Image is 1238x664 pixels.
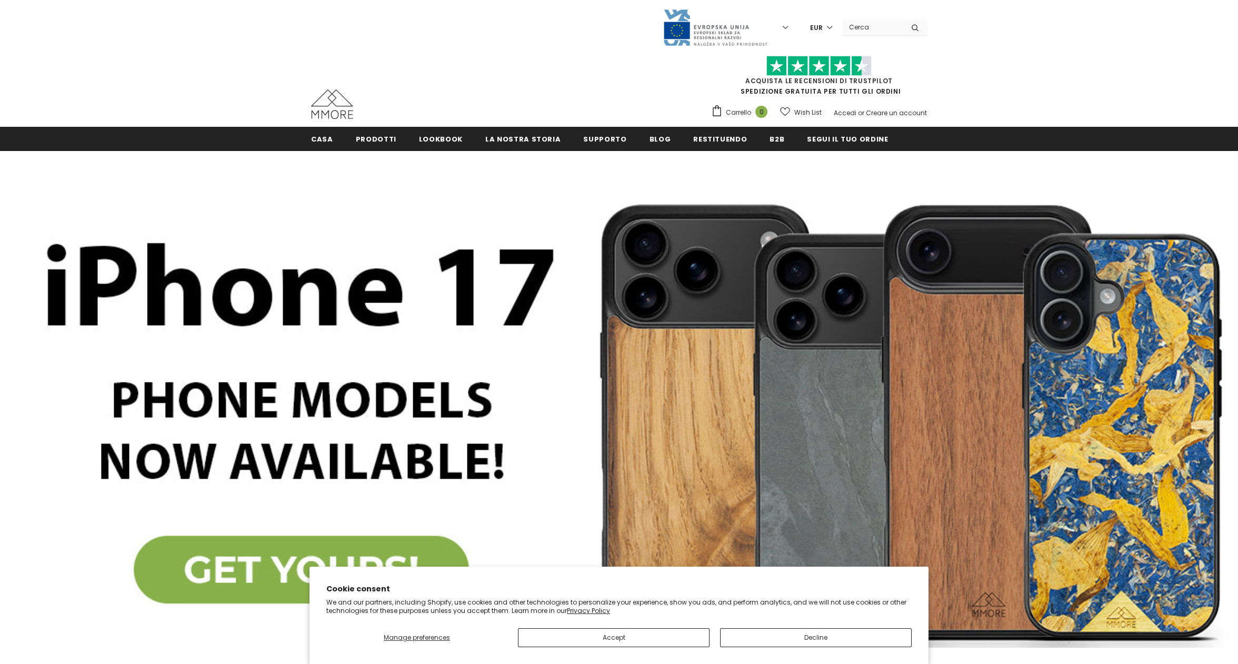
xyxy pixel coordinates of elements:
[326,583,912,595] h2: Cookie consent
[755,106,767,118] span: 0
[311,89,353,119] img: Casi MMORE
[770,134,784,144] span: B2B
[794,107,822,118] span: Wish List
[583,127,626,150] a: supporto
[384,633,450,642] span: Manage preferences
[650,127,671,150] a: Blog
[356,127,396,150] a: Prodotti
[326,628,507,647] button: Manage preferences
[866,108,927,117] a: Creare un account
[693,134,747,144] span: Restituendo
[567,606,610,615] a: Privacy Policy
[858,108,864,117] span: or
[693,127,747,150] a: Restituendo
[810,23,823,33] span: EUR
[745,76,893,85] a: Acquista le recensioni di TrustPilot
[419,134,463,144] span: Lookbook
[485,134,561,144] span: La nostra storia
[326,598,912,615] p: We and our partners, including Shopify, use cookies and other technologies to personalize your ex...
[650,134,671,144] span: Blog
[311,127,333,150] a: Casa
[518,628,710,647] button: Accept
[356,134,396,144] span: Prodotti
[583,134,626,144] span: supporto
[485,127,561,150] a: La nostra storia
[843,19,903,35] input: Search Site
[780,103,822,122] a: Wish List
[807,127,888,150] a: Segui il tuo ordine
[726,107,751,118] span: Carrello
[711,105,773,120] a: Carrello 0
[419,127,463,150] a: Lookbook
[663,23,768,32] a: Javni Razpis
[663,8,768,47] img: Javni Razpis
[311,134,333,144] span: Casa
[834,108,856,117] a: Accedi
[770,127,784,150] a: B2B
[766,56,872,76] img: Fidati di Pilot Stars
[807,134,888,144] span: Segui il tuo ordine
[711,61,927,96] span: SPEDIZIONE GRATUITA PER TUTTI GLI ORDINI
[720,628,912,647] button: Decline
